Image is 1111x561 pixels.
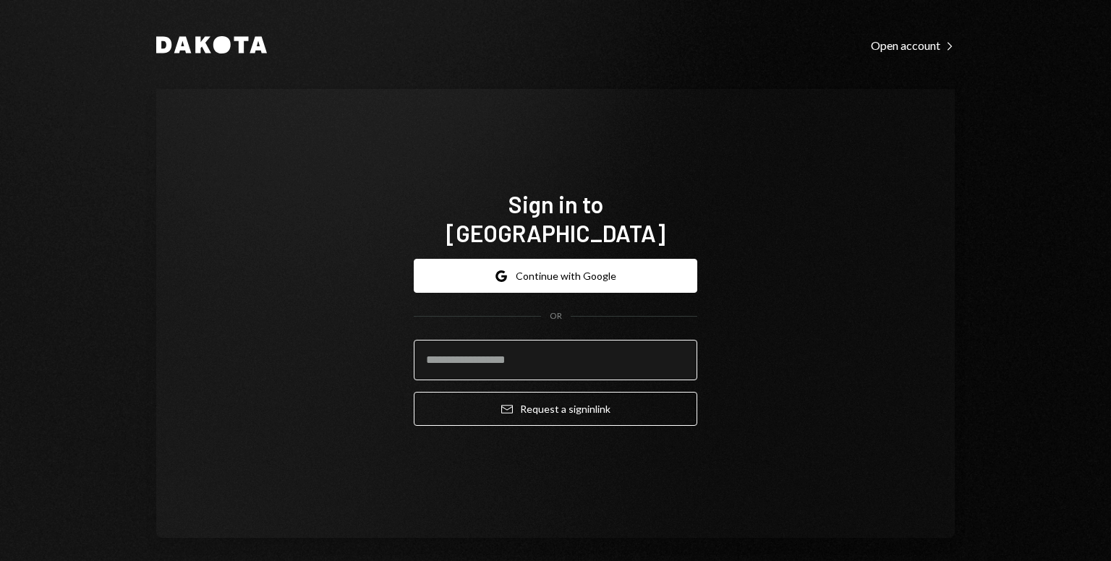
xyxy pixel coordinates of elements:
div: OR [550,310,562,322]
button: Request a signinlink [414,392,697,426]
a: Open account [871,37,955,53]
div: Open account [871,38,955,53]
button: Continue with Google [414,259,697,293]
h1: Sign in to [GEOGRAPHIC_DATA] [414,189,697,247]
